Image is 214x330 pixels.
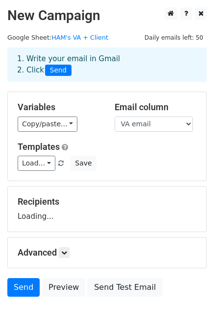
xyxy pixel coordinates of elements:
a: Load... [18,156,55,171]
a: Send Test Email [88,278,162,297]
h2: New Campaign [7,7,207,24]
h5: Recipients [18,196,196,207]
a: Send [7,278,40,297]
h5: Advanced [18,247,196,258]
h5: Variables [18,102,100,113]
a: Copy/paste... [18,117,77,132]
a: Templates [18,141,60,152]
a: Daily emails left: 50 [141,34,207,41]
h5: Email column [115,102,197,113]
span: Send [45,65,71,76]
div: Loading... [18,196,196,222]
a: Preview [42,278,85,297]
span: Daily emails left: 50 [141,32,207,43]
button: Save [71,156,96,171]
div: 1. Write your email in Gmail 2. Click [10,53,204,76]
small: Google Sheet: [7,34,108,41]
a: HAM's VA + Client [51,34,108,41]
